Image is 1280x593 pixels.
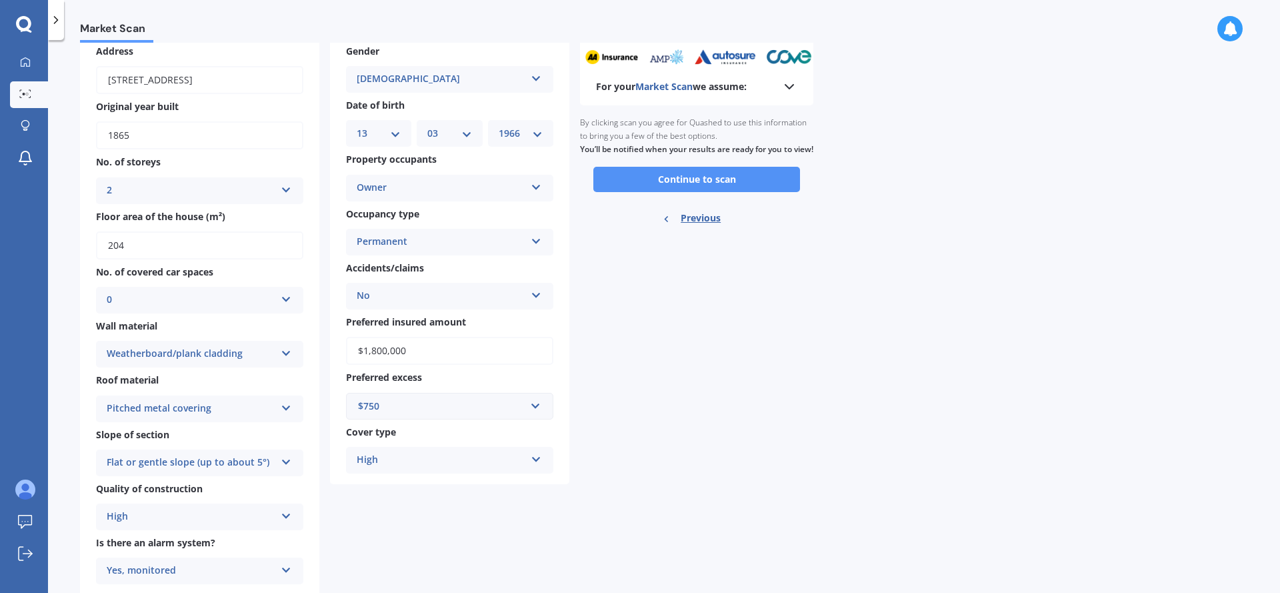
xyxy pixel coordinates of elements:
[96,45,133,57] span: Address
[657,49,703,65] img: cove_sm.webp
[96,231,303,259] input: Enter floor area
[357,180,525,196] div: Owner
[580,143,813,155] b: You’ll be notified when your results are ready for you to view!
[96,320,157,332] span: Wall material
[80,22,153,40] span: Market Scan
[346,45,379,57] span: Gender
[96,428,169,441] span: Slope of section
[346,99,405,111] span: Date of birth
[357,234,525,250] div: Permanent
[107,455,275,471] div: Flat or gentle slope (up to about 5°)
[15,480,35,500] img: AOh14GhwnMXT6OQjNpEjNuigS3NvZS2F5da6uLkoVW5eVhE=s96-c
[346,261,424,274] span: Accidents/claims
[107,509,275,525] div: High
[107,183,275,199] div: 2
[357,452,525,468] div: High
[96,536,215,549] span: Is there an alarm system?
[358,399,525,414] div: $750
[357,288,525,304] div: No
[96,210,225,223] span: Floor area of the house (m²)
[713,49,752,65] img: tower_sm.png
[357,71,525,87] div: [DEMOGRAPHIC_DATA]
[585,49,647,65] img: autosure_sm.webp
[96,156,161,169] span: No. of storeys
[96,374,159,387] span: Roof material
[346,207,419,220] span: Occupancy type
[635,80,693,93] span: Market Scan
[96,265,213,278] span: No. of covered car spaces
[96,482,203,495] span: Quality of construction
[346,426,396,438] span: Cover type
[596,80,747,93] b: For your we assume:
[107,292,275,308] div: 0
[580,105,813,167] div: By clicking scan you agree for Quashed to use this information to bring you a few of the best opt...
[681,208,721,228] span: Previous
[346,153,437,166] span: Property occupants
[346,316,466,328] span: Preferred insured amount
[107,346,275,362] div: Weatherboard/plank cladding
[593,167,800,192] button: Continue to scan
[107,401,275,417] div: Pitched metal covering
[107,563,275,579] div: Yes, monitored
[96,100,179,113] span: Original year built
[762,49,835,65] img: assurant_sm.webp
[346,372,422,384] span: Preferred excess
